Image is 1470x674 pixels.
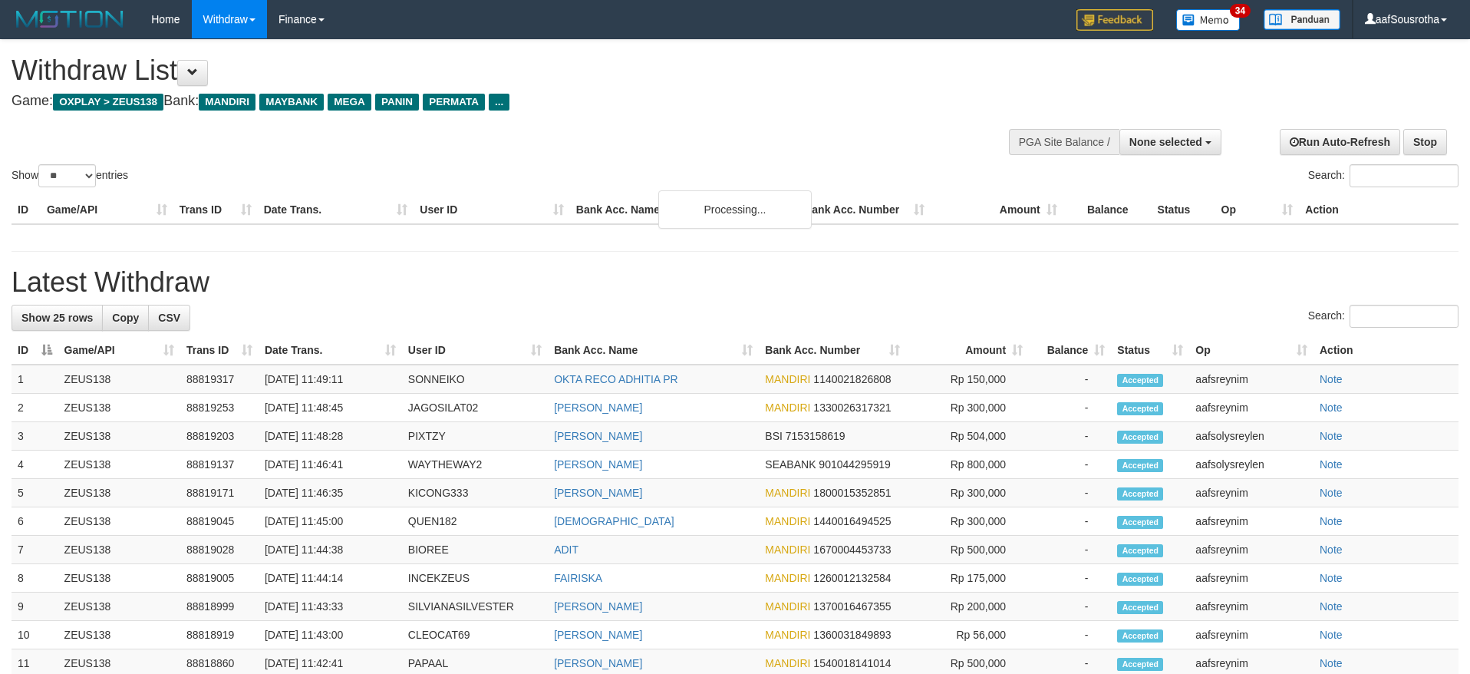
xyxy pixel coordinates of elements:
td: 4 [12,451,58,479]
td: aafsreynim [1189,479,1313,507]
td: ZEUS138 [58,451,180,479]
th: ID: activate to sort column descending [12,336,58,365]
span: Accepted [1117,629,1163,643]
td: ZEUS138 [58,593,180,621]
th: Game/API: activate to sort column ascending [58,336,180,365]
span: Copy 1330026317321 to clipboard [813,401,891,414]
td: 88819253 [180,394,259,422]
span: MEGA [328,94,371,111]
td: 88819171 [180,479,259,507]
td: ZEUS138 [58,536,180,564]
td: Rp 200,000 [906,593,1029,621]
label: Search: [1308,164,1458,187]
a: Show 25 rows [12,305,103,331]
a: Run Auto-Refresh [1280,129,1400,155]
span: MAYBANK [259,94,324,111]
td: - [1029,451,1111,479]
a: Stop [1403,129,1447,155]
td: BIOREE [402,536,548,564]
td: SONNEIKO [402,365,548,394]
span: Copy 901044295919 to clipboard [819,458,890,471]
span: BSI [765,430,783,442]
span: PANIN [375,94,419,111]
span: Show 25 rows [21,312,93,324]
a: Note [1320,515,1343,527]
td: - [1029,479,1111,507]
img: MOTION_logo.png [12,8,128,31]
span: MANDIRI [765,572,810,584]
td: [DATE] 11:43:33 [259,593,402,621]
td: Rp 500,000 [906,536,1029,564]
img: Feedback.jpg [1076,9,1153,31]
td: [DATE] 11:46:35 [259,479,402,507]
span: Copy 1800015352851 to clipboard [813,487,891,499]
td: - [1029,621,1111,649]
td: 88819317 [180,365,259,394]
span: Accepted [1117,573,1163,586]
div: PGA Site Balance / [1009,129,1119,155]
span: PERMATA [423,94,485,111]
th: Action [1299,196,1458,224]
td: [DATE] 11:44:14 [259,564,402,593]
td: - [1029,507,1111,536]
span: Accepted [1117,431,1163,444]
button: None selected [1119,129,1221,155]
span: Copy 1440016494525 to clipboard [813,515,891,527]
span: Accepted [1117,516,1163,529]
td: Rp 504,000 [906,422,1029,451]
th: Game/API [41,196,173,224]
a: [DEMOGRAPHIC_DATA] [554,515,674,527]
td: Rp 800,000 [906,451,1029,479]
input: Search: [1350,305,1458,328]
th: Trans ID [173,196,258,224]
td: Rp 56,000 [906,621,1029,649]
span: MANDIRI [765,401,810,414]
span: MANDIRI [765,629,810,641]
th: Op: activate to sort column ascending [1189,336,1313,365]
img: panduan.png [1264,9,1340,30]
td: KICONG333 [402,479,548,507]
th: Bank Acc. Name: activate to sort column ascending [548,336,759,365]
span: Accepted [1117,459,1163,472]
th: User ID: activate to sort column ascending [402,336,548,365]
td: [DATE] 11:48:45 [259,394,402,422]
td: CLEOCAT69 [402,621,548,649]
td: 88819137 [180,451,259,479]
a: Note [1320,572,1343,584]
td: 88819203 [180,422,259,451]
a: [PERSON_NAME] [554,430,642,442]
td: 88819028 [180,536,259,564]
td: ZEUS138 [58,621,180,649]
td: 88818999 [180,593,259,621]
td: 5 [12,479,58,507]
a: Note [1320,373,1343,385]
span: 34 [1230,4,1251,18]
span: Copy 1140021826808 to clipboard [813,373,891,385]
a: Note [1320,401,1343,414]
td: [DATE] 11:43:00 [259,621,402,649]
td: Rp 175,000 [906,564,1029,593]
td: Rp 300,000 [906,394,1029,422]
h1: Withdraw List [12,55,964,86]
span: Accepted [1117,601,1163,614]
td: 88819045 [180,507,259,536]
span: CSV [158,312,180,324]
img: Button%20Memo.svg [1176,9,1241,31]
td: SILVIANASILVESTER [402,593,548,621]
span: MANDIRI [199,94,255,111]
a: Copy [102,305,149,331]
th: Op [1215,196,1300,224]
td: [DATE] 11:46:41 [259,451,402,479]
label: Search: [1308,305,1458,328]
td: 88819005 [180,564,259,593]
span: MANDIRI [765,515,810,527]
td: aafsreynim [1189,564,1313,593]
span: Copy 1260012132584 to clipboard [813,572,891,584]
span: Accepted [1117,374,1163,387]
th: Trans ID: activate to sort column ascending [180,336,259,365]
span: MANDIRI [765,600,810,613]
th: Bank Acc. Number: activate to sort column ascending [759,336,906,365]
span: Copy 7153158619 to clipboard [786,430,845,442]
span: MANDIRI [765,487,810,499]
a: [PERSON_NAME] [554,458,642,471]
